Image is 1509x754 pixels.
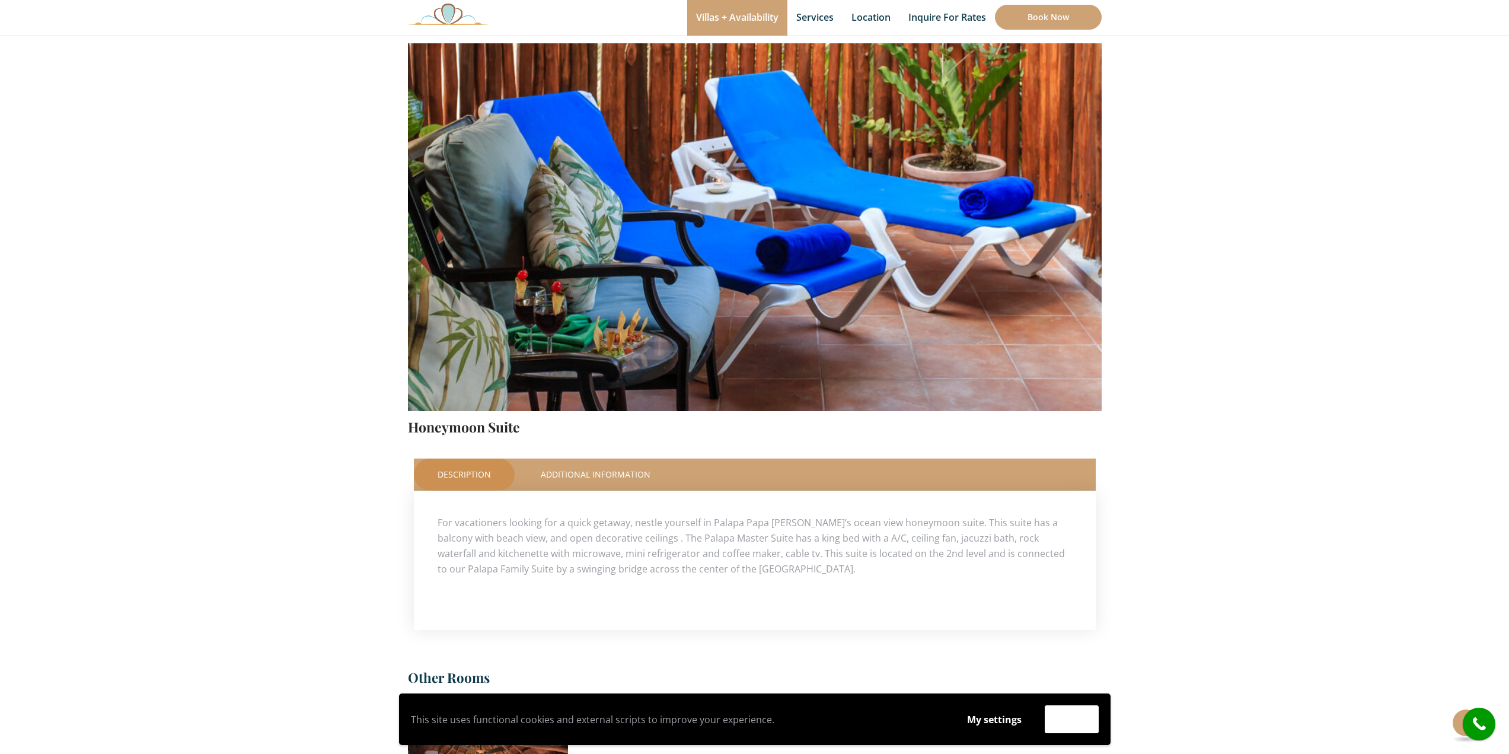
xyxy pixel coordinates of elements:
button: My settings [956,706,1033,733]
a: Honeymoon Suite [408,418,520,436]
i: call [1466,711,1492,737]
p: For vacationers looking for a quick getaway, nestle yourself in Palapa Papa [PERSON_NAME]’s ocean... [438,515,1072,577]
h3: Other Rooms [408,666,1102,696]
p: This site uses functional cookies and external scripts to improve your experience. [411,711,944,728]
a: Description [414,459,515,491]
button: Accept [1045,705,1099,733]
a: Book Now [995,5,1102,30]
img: Awesome Logo [408,3,489,25]
a: call [1463,708,1495,740]
a: Additional Information [517,459,674,491]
